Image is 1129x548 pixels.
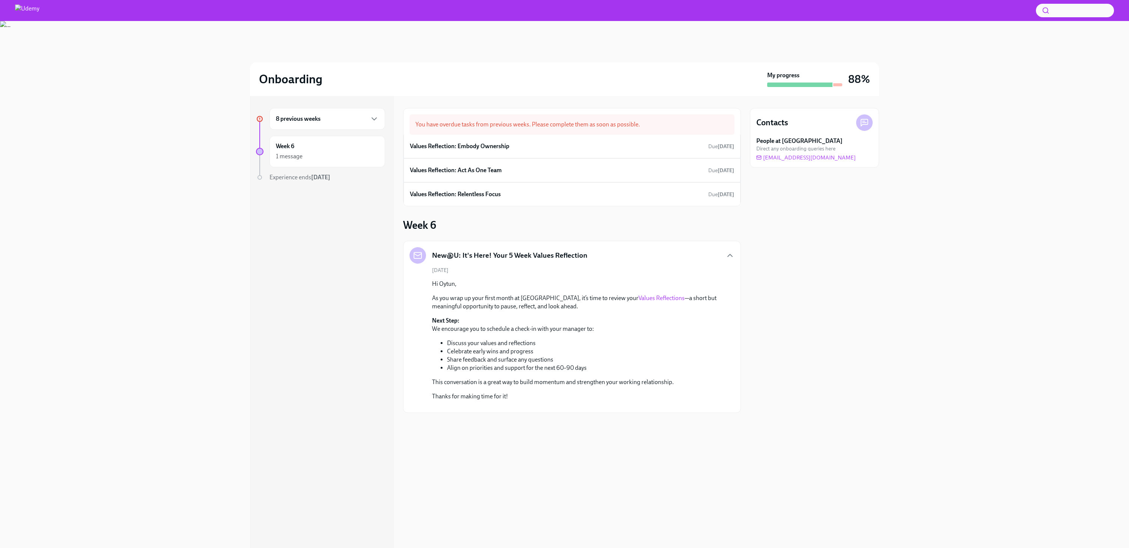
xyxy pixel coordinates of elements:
[409,114,735,135] div: You have overdue tasks from previous weeks. Please complete them as soon as possible.
[447,364,723,372] li: Align on priorities and support for the next 60–90 days
[718,167,734,174] strong: [DATE]
[432,317,459,324] strong: Next Step:
[756,154,856,161] a: [EMAIL_ADDRESS][DOMAIN_NAME]
[708,191,734,198] span: August 25th, 2025 19:00
[311,174,330,181] strong: [DATE]
[256,136,385,167] a: Week 61 message
[276,115,321,123] h6: 8 previous weeks
[708,167,734,174] span: Due
[276,152,303,161] div: 1 message
[848,72,870,86] h3: 88%
[708,143,734,150] span: August 11th, 2025 19:00
[276,142,294,150] h6: Week 6
[269,174,330,181] span: Experience ends
[432,267,449,274] span: [DATE]
[447,347,723,356] li: Celebrate early wins and progress
[410,141,734,152] a: Values Reflection: Embody OwnershipDue[DATE]
[708,143,734,150] span: Due
[708,191,734,198] span: Due
[269,108,385,130] div: 8 previous weeks
[410,189,734,200] a: Values Reflection: Relentless FocusDue[DATE]
[432,294,723,311] p: As you wrap up your first month at [GEOGRAPHIC_DATA], it’s time to review your —a short but meani...
[447,356,723,364] li: Share feedback and surface any questions
[718,143,734,150] strong: [DATE]
[718,191,734,198] strong: [DATE]
[15,5,39,17] img: Udemy
[410,190,501,198] h6: Values Reflection: Relentless Focus
[432,280,723,288] p: Hi Oytun,
[756,117,788,128] h4: Contacts
[638,294,685,302] a: Values Reflections
[432,251,587,260] h5: New@U: It's Here! Your 5 Week Values Reflection
[432,392,723,401] p: Thanks for making time for it!
[767,71,799,80] strong: My progress
[756,145,835,152] span: Direct any onboarding queries here
[708,167,734,174] span: August 18th, 2025 19:00
[259,72,322,87] h2: Onboarding
[410,165,734,176] a: Values Reflection: Act As One TeamDue[DATE]
[403,218,436,232] h3: Week 6
[432,317,723,333] p: We encourage you to schedule a check-in with your manager to:
[432,378,723,386] p: This conversation is a great way to build momentum and strengthen your working relationship.
[756,137,843,145] strong: People at [GEOGRAPHIC_DATA]
[447,339,723,347] li: Discuss your values and reflections
[410,142,509,150] h6: Values Reflection: Embody Ownership
[410,166,502,174] h6: Values Reflection: Act As One Team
